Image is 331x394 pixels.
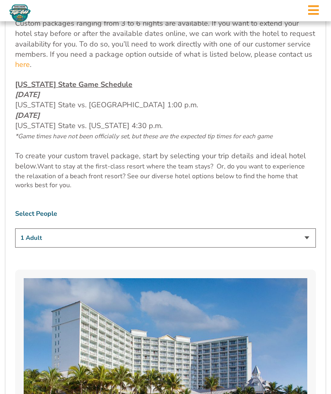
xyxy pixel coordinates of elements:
[15,111,40,120] em: [DATE]
[15,151,316,190] p: Want to stay at the first-class resort where the team stays? Or, do you want to experience the re...
[15,209,316,218] label: Select People
[30,60,31,69] span: .
[15,132,273,140] span: *Game times have not been officially set, but these are the expected tip times for each game
[15,60,30,70] a: here
[15,90,273,141] span: [US_STATE] State vs. [GEOGRAPHIC_DATA] 1:00 p.m. [US_STATE] State vs. [US_STATE] 4:30 p.m.
[8,4,32,22] img: Fort Myers Tip-Off
[15,90,40,100] em: [DATE]
[15,151,306,171] span: To create your custom travel package, start by selecting your trip details and ideal hotel below.
[15,80,132,89] span: [US_STATE] State Game Schedule
[15,18,315,59] span: Custom packages ranging from 3 to 6 nights are available. If you want to extend your hotel stay b...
